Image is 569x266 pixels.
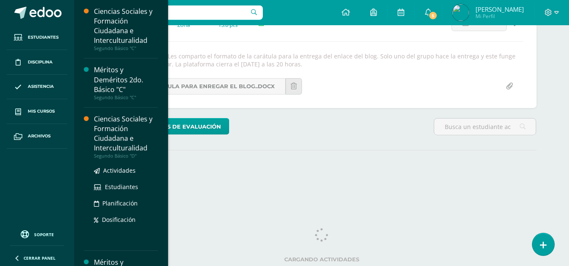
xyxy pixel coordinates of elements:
[28,133,51,140] span: Archivos
[7,124,67,149] a: Archivos
[24,255,56,261] span: Cerrar panel
[80,5,263,20] input: Busca un usuario...
[102,216,136,224] span: Dosificación
[428,11,438,20] span: 5
[94,95,158,100] div: Segundo Básico "C"
[94,153,158,159] div: Segundo Básico "D"
[94,7,158,45] div: Ciencias Sociales y Formación Ciudadana e Interculturalidad
[94,45,158,51] div: Segundo Básico "C"
[7,75,67,100] a: Asistencia
[7,25,67,50] a: Estudiantes
[94,7,158,51] a: Ciencias Sociales y Formación Ciudadana e InterculturalidadSegundo Básico "C"
[110,256,533,263] label: Cargando actividades
[105,183,138,191] span: Estudiantes
[7,50,67,75] a: Disciplina
[117,52,526,68] div: Saludos Jóvenes Les comparto el formato de la carátula para la entrega del enlace del blog. Solo ...
[434,119,536,135] input: Busca un estudiante aquí...
[28,83,54,90] span: Asistencia
[94,166,158,175] a: Actividades
[94,114,158,159] a: Ciencias Sociales y Formación Ciudadana e InterculturalidadSegundo Básico "D"
[34,232,54,237] span: Soporte
[94,182,158,192] a: Estudiantes
[452,4,469,21] img: 529e95d8c70de02c88ecaef2f0471237.png
[476,13,524,20] span: Mi Perfil
[28,34,59,41] span: Estudiantes
[123,119,221,134] span: Herramientas de evaluación
[10,228,64,240] a: Soporte
[126,78,286,95] a: Carátula para enregar el Blog..docx
[102,199,138,207] span: Planificación
[94,215,158,224] a: Dosificación
[28,108,55,115] span: Mis cursos
[94,65,158,94] div: Méritos y Deméritos 2do. Básico "C"
[103,166,136,174] span: Actividades
[94,65,158,100] a: Méritos y Deméritos 2do. Básico "C"Segundo Básico "C"
[476,5,524,13] span: [PERSON_NAME]
[28,59,53,66] span: Disciplina
[94,198,158,208] a: Planificación
[7,99,67,124] a: Mis cursos
[94,114,158,153] div: Ciencias Sociales y Formación Ciudadana e Interculturalidad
